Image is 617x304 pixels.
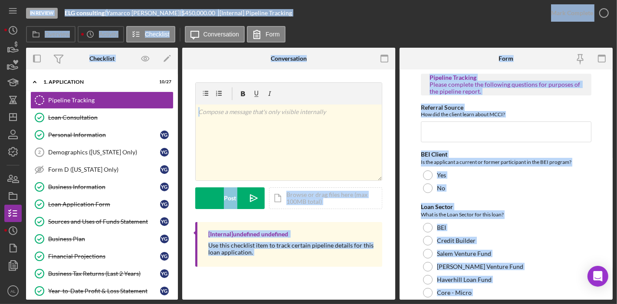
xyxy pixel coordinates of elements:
label: Activity [99,31,118,38]
label: BEI [437,224,446,231]
a: Form D ([US_STATE] Only)YG [30,161,174,178]
div: Y G [160,200,169,209]
div: Demographics ([US_STATE] Only) [48,149,160,156]
div: Please complete the following questions for purposes of the pipeline report. [430,81,583,95]
a: Sources and Uses of Funds StatementYG [30,213,174,230]
div: Loan Consultation [48,114,173,121]
a: Personal InformationYG [30,126,174,144]
div: Y G [160,183,169,191]
label: Haverhill Loan Fund [437,276,492,283]
div: What is the Loan Sector for this loan? [421,210,591,219]
div: Y G [160,269,169,278]
a: Financial ProjectionsYG [30,248,174,265]
div: Form D ([US_STATE] Only) [48,166,160,173]
div: Sources and Uses of Funds Statement [48,218,160,225]
div: Year-to-Date Profit & Loss Statement [48,288,160,294]
a: Loan Application FormYG [30,196,174,213]
div: Post [224,187,236,209]
div: Loan Sector [421,203,591,210]
div: Y G [160,131,169,139]
div: 10 / 27 [156,79,171,85]
div: In Review [26,8,58,19]
div: Y G [160,165,169,174]
b: ELG consulting [65,9,105,16]
label: Referral Source [421,104,463,111]
label: Form [266,31,280,38]
button: Conversation [185,26,245,42]
div: Pipeline Tracking [48,97,173,104]
label: Credit Builder [437,237,476,244]
div: Y G [160,148,169,157]
div: BEI Client [421,151,591,158]
label: Yes [437,172,446,179]
div: Form [499,55,514,62]
div: Y G [160,235,169,243]
div: Is the applicant a current or former participant in the BEI program? [421,158,591,167]
button: AL [4,282,22,300]
button: Checklist [126,26,175,42]
div: Use this checklist item to track certain pipeline details for this loan application. [208,242,374,256]
div: Mark Complete [551,4,593,22]
div: Personal Information [48,131,160,138]
div: 1. Application [43,79,150,85]
div: Y G [160,217,169,226]
div: $450,000.00 [181,10,218,16]
div: How did the client learn about MCCI? [421,111,591,118]
a: Pipeline Tracking [30,92,174,109]
button: Overview [26,26,75,42]
label: No [437,185,445,192]
a: 2Demographics ([US_STATE] Only)YG [30,144,174,161]
button: Mark Complete [542,4,613,22]
button: Post [195,187,265,209]
div: Business Information [48,183,160,190]
div: Pipeline Tracking [430,74,583,81]
div: Y G [160,287,169,295]
div: | [65,10,106,16]
div: Checklist [89,55,115,62]
label: Checklist [145,31,170,38]
tspan: 2 [38,150,41,155]
a: Business PlanYG [30,230,174,248]
button: Activity [78,26,124,42]
text: AL [10,289,16,294]
a: Business InformationYG [30,178,174,196]
div: Conversation [271,55,307,62]
label: Core - Micro [437,289,472,296]
div: [Internal] undefined undefined [208,231,288,238]
div: Yamarco [PERSON_NAME] | [106,10,181,16]
div: Financial Projections [48,253,160,260]
label: [PERSON_NAME] Venture Fund [437,263,523,270]
a: Business Tax Returns (Last 2 Years)YG [30,265,174,282]
a: Year-to-Date Profit & Loss StatementYG [30,282,174,300]
div: Business Plan [48,235,160,242]
div: Business Tax Returns (Last 2 Years) [48,270,160,277]
div: Loan Application Form [48,201,160,208]
a: Loan Consultation [30,109,174,126]
label: Salem Venture Fund [437,250,491,257]
button: Form [247,26,286,42]
div: Open Intercom Messenger [587,266,608,287]
div: | [Internal] Pipeline Tracking [218,10,292,16]
label: Overview [45,31,70,38]
div: Y G [160,252,169,261]
label: Conversation [203,31,240,38]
